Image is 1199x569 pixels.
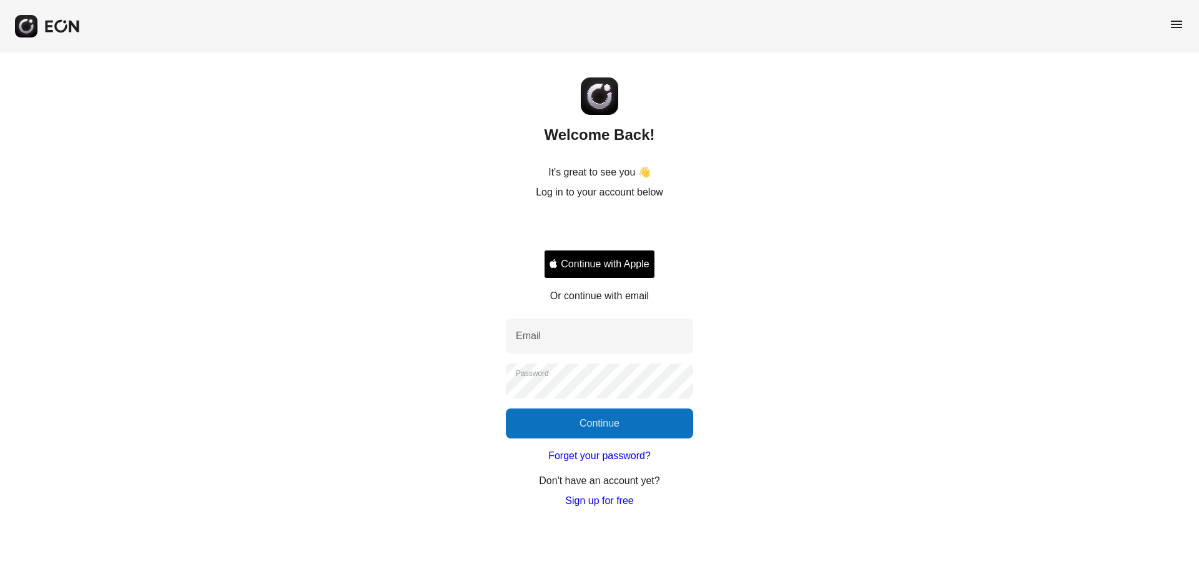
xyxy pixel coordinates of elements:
[536,185,663,200] p: Log in to your account below
[516,369,549,379] label: Password
[506,408,693,438] button: Continue
[516,329,541,344] label: Email
[1169,17,1184,32] span: menu
[539,473,659,488] p: Don't have an account yet?
[548,448,651,463] a: Forget your password?
[545,125,655,145] h2: Welcome Back!
[550,289,649,304] p: Or continue with email
[548,165,651,180] p: It's great to see you 👋
[565,493,633,508] a: Sign up for free
[544,250,654,279] button: Signin with apple ID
